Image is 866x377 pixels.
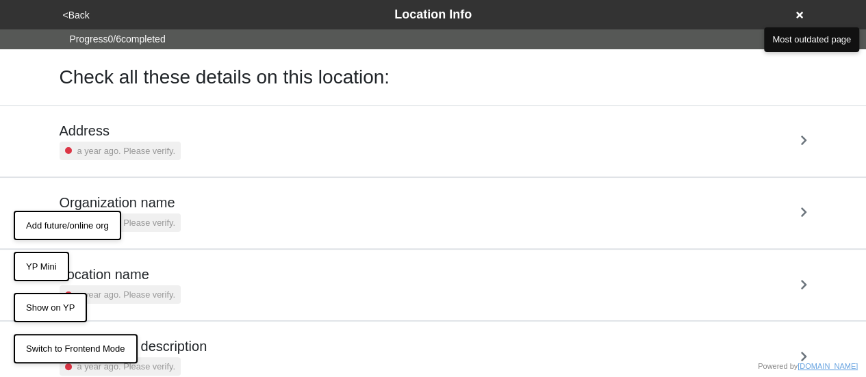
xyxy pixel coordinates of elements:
[758,361,858,372] div: Powered by
[394,8,472,21] span: Location Info
[14,252,69,282] button: YP Mini
[77,216,175,229] small: a year ago. Please verify.
[764,27,859,52] button: Most outdated page
[60,266,181,283] h5: Location name
[60,194,181,211] h5: Organization name
[70,32,166,47] span: Progress 0 / 6 completed
[14,334,138,364] button: Switch to Frontend Mode
[798,362,858,370] a: [DOMAIN_NAME]
[77,144,175,157] small: a year ago. Please verify.
[60,122,181,139] h5: Address
[77,360,175,373] small: a year ago. Please verify.
[14,211,121,241] button: Add future/online org
[60,66,390,89] h1: Check all these details on this location:
[14,293,87,323] button: Show on YP
[59,8,94,23] button: <Back
[77,288,175,301] small: a year ago. Please verify.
